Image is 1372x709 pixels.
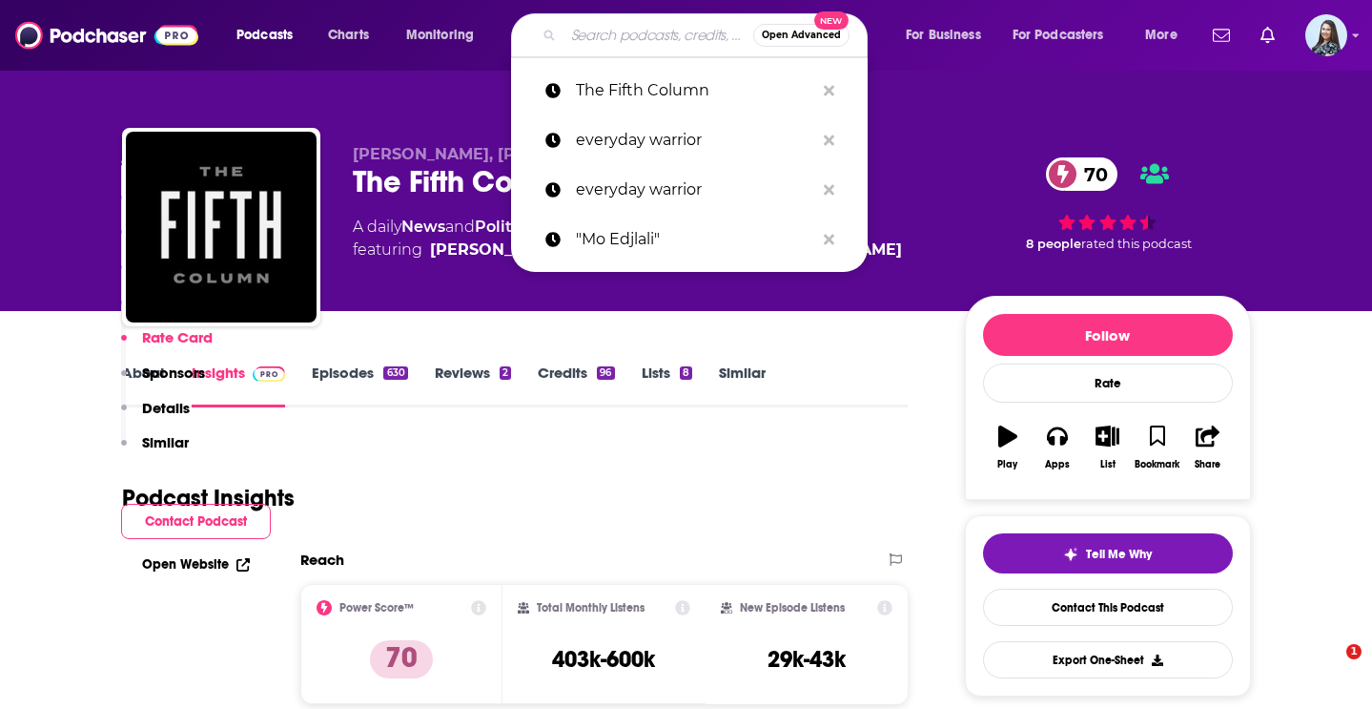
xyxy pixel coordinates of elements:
[642,364,692,407] a: Lists8
[1081,237,1192,251] span: rated this podcast
[445,218,475,236] span: and
[983,364,1233,403] div: Rate
[393,20,499,51] button: open menu
[339,601,414,615] h2: Power Score™
[1082,413,1132,482] button: List
[1100,459,1116,470] div: List
[1065,157,1117,191] span: 70
[1195,459,1220,470] div: Share
[475,218,533,236] a: Politics
[500,366,511,380] div: 2
[511,215,868,264] a: "Mo Edjlali"
[370,640,433,678] p: 70
[1182,413,1232,482] button: Share
[965,145,1251,263] div: 70 8 peoplerated this podcast
[1013,22,1104,49] span: For Podcasters
[983,314,1233,356] button: Follow
[406,22,474,49] span: Monitoring
[1305,14,1347,56] button: Show profile menu
[126,132,317,323] img: The Fifth Column
[312,364,407,407] a: Episodes630
[892,20,1005,51] button: open menu
[1135,459,1179,470] div: Bookmark
[537,601,645,615] h2: Total Monthly Listens
[383,366,407,380] div: 630
[142,556,250,573] a: Open Website
[597,366,614,380] div: 96
[300,551,344,569] h2: Reach
[142,364,205,382] p: Sponsors
[1086,547,1152,562] span: Tell Me Why
[740,601,845,615] h2: New Episode Listens
[511,165,868,215] a: everyday warrior
[1305,14,1347,56] img: User Profile
[121,433,189,469] button: Similar
[983,641,1233,678] button: Export One-Sheet
[511,66,868,115] a: The Fifth Column
[121,364,205,399] button: Sponsors
[983,589,1233,626] a: Contact This Podcast
[316,20,380,51] a: Charts
[719,364,766,407] a: Similar
[538,364,614,407] a: Credits96
[983,413,1033,482] button: Play
[906,22,981,49] span: For Business
[997,459,1017,470] div: Play
[576,66,814,115] p: The Fifth Column
[1026,237,1081,251] span: 8 people
[1132,20,1201,51] button: open menu
[142,399,190,417] p: Details
[1063,547,1078,562] img: tell me why sparkle
[768,645,846,674] h3: 29k-43k
[430,239,566,261] a: Michael C. Moynihan
[1346,644,1362,659] span: 1
[435,364,511,407] a: Reviews2
[1033,413,1082,482] button: Apps
[1045,459,1070,470] div: Apps
[529,13,886,57] div: Search podcasts, credits, & more...
[576,165,814,215] p: everyday warrior
[563,20,753,51] input: Search podcasts, credits, & more...
[753,24,850,47] button: Open AdvancedNew
[1205,19,1238,52] a: Show notifications dropdown
[121,504,271,539] button: Contact Podcast
[121,399,190,434] button: Details
[142,433,189,451] p: Similar
[353,216,902,261] div: A daily podcast
[223,20,317,51] button: open menu
[576,215,814,264] p: "Mo Edjlali"
[511,115,868,165] a: everyday warrior
[1046,157,1117,191] a: 70
[762,31,841,40] span: Open Advanced
[983,533,1233,573] button: tell me why sparkleTell Me Why
[680,366,692,380] div: 8
[353,239,902,261] span: featuring
[552,645,655,674] h3: 403k-600k
[328,22,369,49] span: Charts
[1133,413,1182,482] button: Bookmark
[401,218,445,236] a: News
[1000,20,1132,51] button: open menu
[814,11,849,30] span: New
[576,115,814,165] p: everyday warrior
[15,17,198,53] img: Podchaser - Follow, Share and Rate Podcasts
[353,145,814,163] span: [PERSON_NAME], [PERSON_NAME], and [PERSON_NAME]
[1253,19,1282,52] a: Show notifications dropdown
[1305,14,1347,56] span: Logged in as brookefortierpr
[1307,644,1353,690] iframe: Intercom live chat
[236,22,293,49] span: Podcasts
[1145,22,1177,49] span: More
